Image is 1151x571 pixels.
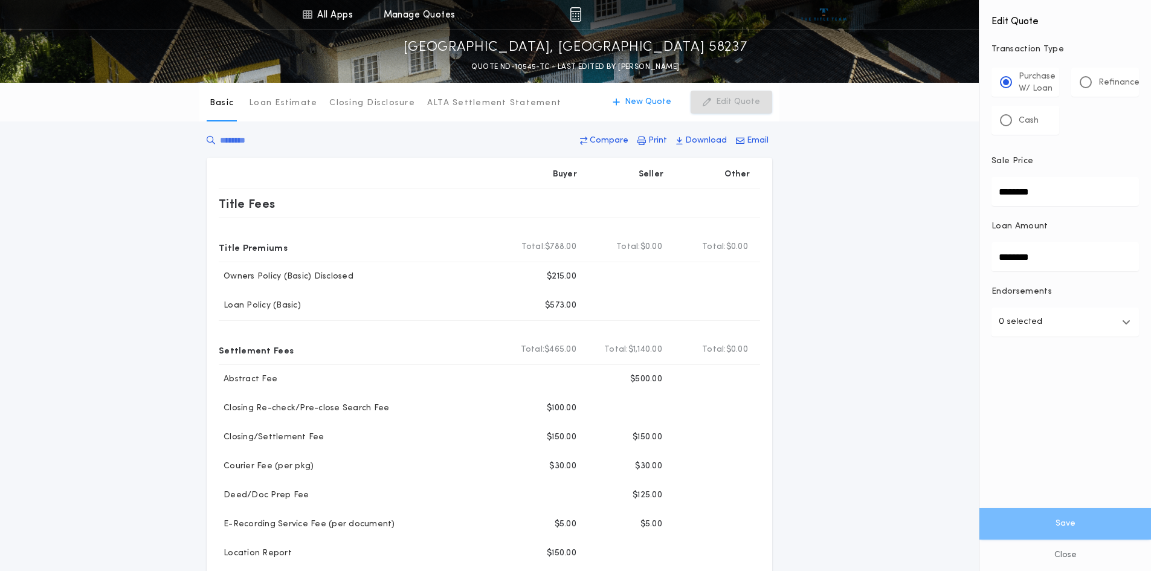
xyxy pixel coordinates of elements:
p: $5.00 [640,518,662,531]
b: Total: [702,344,726,356]
p: Purchase W/ Loan [1019,71,1056,95]
p: Endorsements [991,286,1139,298]
span: $465.00 [544,344,576,356]
p: QUOTE ND-10545-TC - LAST EDITED BY [PERSON_NAME] [471,61,679,73]
b: Total: [702,241,726,253]
p: ALTA Settlement Statement [427,97,561,109]
p: Title Fees [219,194,276,213]
p: Sale Price [991,155,1033,167]
p: Owners Policy (Basic) Disclosed [219,271,353,283]
img: img [570,7,581,22]
button: Download [672,130,730,152]
p: Print [648,135,667,147]
p: $150.00 [547,547,576,560]
button: Print [634,130,671,152]
button: Email [732,130,772,152]
p: 0 selected [999,315,1042,329]
span: $0.00 [726,344,748,356]
img: vs-icon [801,8,846,21]
p: Location Report [219,547,292,560]
b: Total: [521,241,546,253]
p: Abstract Fee [219,373,277,386]
p: $100.00 [547,402,576,415]
span: $788.00 [545,241,576,253]
button: 0 selected [991,308,1139,337]
p: [GEOGRAPHIC_DATA], [GEOGRAPHIC_DATA] 58237 [404,38,748,57]
p: Refinance [1098,77,1140,89]
p: Cash [1019,115,1039,127]
b: Total: [521,344,545,356]
p: $500.00 [630,373,662,386]
b: Total: [604,344,628,356]
p: Basic [210,97,234,109]
span: $0.00 [640,241,662,253]
span: $1,140.00 [628,344,662,356]
p: $215.00 [547,271,576,283]
p: Deed/Doc Prep Fee [219,489,309,502]
input: Loan Amount [991,242,1139,271]
p: Closing/Settlement Fee [219,431,324,444]
p: $5.00 [555,518,576,531]
p: Buyer [553,169,577,181]
button: New Quote [601,91,683,114]
p: Other [725,169,750,181]
p: Transaction Type [991,44,1139,56]
p: $573.00 [545,300,576,312]
p: E-Recording Service Fee (per document) [219,518,395,531]
p: Loan Amount [991,221,1048,233]
p: Seller [639,169,664,181]
p: Settlement Fees [219,340,294,360]
p: Title Premiums [219,237,288,257]
p: Loan Policy (Basic) [219,300,301,312]
button: Close [979,540,1151,571]
p: Download [685,135,727,147]
b: Total: [616,241,640,253]
p: Closing Disclosure [329,97,415,109]
p: $125.00 [633,489,662,502]
p: Email [747,135,769,147]
p: $150.00 [547,431,576,444]
h4: Edit Quote [991,7,1139,29]
p: $30.00 [549,460,576,473]
button: Save [979,508,1151,540]
span: $0.00 [726,241,748,253]
p: Courier Fee (per pkg) [219,460,314,473]
button: Edit Quote [691,91,772,114]
p: $30.00 [635,460,662,473]
p: Edit Quote [716,96,760,108]
p: Closing Re-check/Pre-close Search Fee [219,402,389,415]
p: New Quote [625,96,671,108]
p: Loan Estimate [249,97,317,109]
p: $150.00 [633,431,662,444]
p: Compare [590,135,628,147]
input: Sale Price [991,177,1139,206]
button: Compare [576,130,632,152]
